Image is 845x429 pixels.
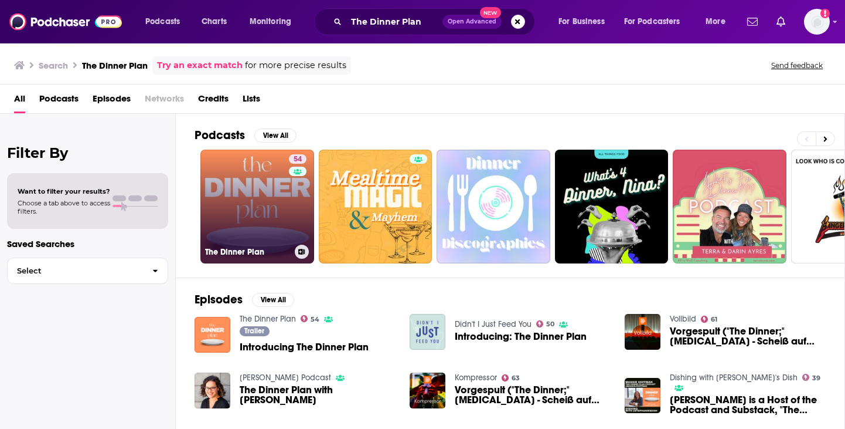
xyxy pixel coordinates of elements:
div: Search podcasts, credits, & more... [325,8,546,35]
a: Dishing with Stephanie's Dish [670,373,798,383]
button: open menu [241,12,306,31]
a: Try an exact match [157,59,243,72]
span: Trailer [244,327,264,335]
span: 50 [546,322,554,327]
a: The Dinner Plan [240,314,296,324]
span: Choose a tab above to access filters. [18,199,110,215]
span: Select [8,267,143,275]
a: Charts [194,12,234,31]
span: Vorgespult ("The Dinner;"[MEDICAL_DATA] - Scheiß auf Plan A";"Whitney - Can I Be Me") [670,326,826,346]
span: Open Advanced [448,19,496,25]
span: Logged in as autumncomm [804,9,830,35]
span: for more precise results [245,59,346,72]
a: The Dinner Plan with Maggie Hoffman [240,385,396,405]
a: Credits [198,89,229,113]
img: Introducing The Dinner Plan [195,317,230,353]
h3: The Dinner Plan [205,247,290,257]
img: Podchaser - Follow, Share and Rate Podcasts [9,11,122,33]
a: Didn't I Just Feed You [455,319,531,329]
p: Saved Searches [7,238,168,249]
span: 54 [311,317,319,322]
span: 54 [294,154,302,165]
span: 63 [512,376,520,381]
button: open menu [137,12,195,31]
svg: Add a profile image [820,9,830,18]
a: Show notifications dropdown [772,12,790,32]
a: Betty Eatz Podcast [240,373,331,383]
a: Episodes [93,89,131,113]
span: More [706,13,725,30]
a: Podcasts [39,89,79,113]
a: Introducing: The Dinner Plan [455,332,587,342]
span: Vorgespult ("The Dinner;"[MEDICAL_DATA] - Scheiß auf Plan A";"Whitney - Can I Be Me") [455,385,611,405]
button: open menu [616,12,697,31]
span: Monitoring [250,13,291,30]
span: Want to filter your results? [18,187,110,195]
img: The Dinner Plan with Maggie Hoffman [195,373,230,408]
a: Vollbild [670,314,696,324]
a: Vorgespult ("The Dinner;"Plan B - Scheiß auf Plan A";"Whitney - Can I Be Me") [670,326,826,346]
a: Vorgespult ("The Dinner;"Plan B - Scheiß auf Plan A";"Whitney - Can I Be Me") [455,385,611,405]
a: 54 [301,315,320,322]
button: Select [7,258,168,284]
a: EpisodesView All [195,292,294,307]
span: [PERSON_NAME] is a Host of the Podcast and Substack, "The Dinner Plan" [670,395,826,415]
h2: Filter By [7,144,168,161]
a: Kompressor [455,373,497,383]
img: Introducing: The Dinner Plan [410,314,445,350]
img: Vorgespult ("The Dinner;"Plan B - Scheiß auf Plan A";"Whitney - Can I Be Me") [625,314,660,350]
button: View All [254,129,297,143]
span: Podcasts [145,13,180,30]
a: 63 [502,374,520,381]
h2: Episodes [195,292,243,307]
a: Lists [243,89,260,113]
button: Open AdvancedNew [442,15,502,29]
a: Maggie Hoffman is a Host of the Podcast and Substack, "The Dinner Plan" [670,395,826,415]
button: Show profile menu [804,9,830,35]
img: Maggie Hoffman is a Host of the Podcast and Substack, "The Dinner Plan" [625,378,660,414]
a: Introducing The Dinner Plan [240,342,369,352]
span: For Business [558,13,605,30]
span: For Podcasters [624,13,680,30]
button: View All [252,293,294,307]
span: New [480,7,501,18]
a: 54The Dinner Plan [200,150,314,264]
a: Show notifications dropdown [742,12,762,32]
a: 50 [536,320,555,327]
button: open menu [697,12,740,31]
span: 39 [812,376,820,381]
h2: Podcasts [195,128,245,143]
h3: Search [39,60,68,71]
button: open menu [550,12,619,31]
a: 39 [802,374,821,381]
h3: The Dinner Plan [82,60,148,71]
a: 54 [289,154,306,164]
button: Send feedback [768,60,826,70]
input: Search podcasts, credits, & more... [346,12,442,31]
a: All [14,89,25,113]
img: User Profile [804,9,830,35]
span: Networks [145,89,184,113]
span: The Dinner Plan with [PERSON_NAME] [240,385,396,405]
a: 61 [701,316,718,323]
span: 61 [711,317,717,322]
img: Vorgespult ("The Dinner;"Plan B - Scheiß auf Plan A";"Whitney - Can I Be Me") [410,373,445,408]
span: Charts [202,13,227,30]
a: PodcastsView All [195,128,297,143]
